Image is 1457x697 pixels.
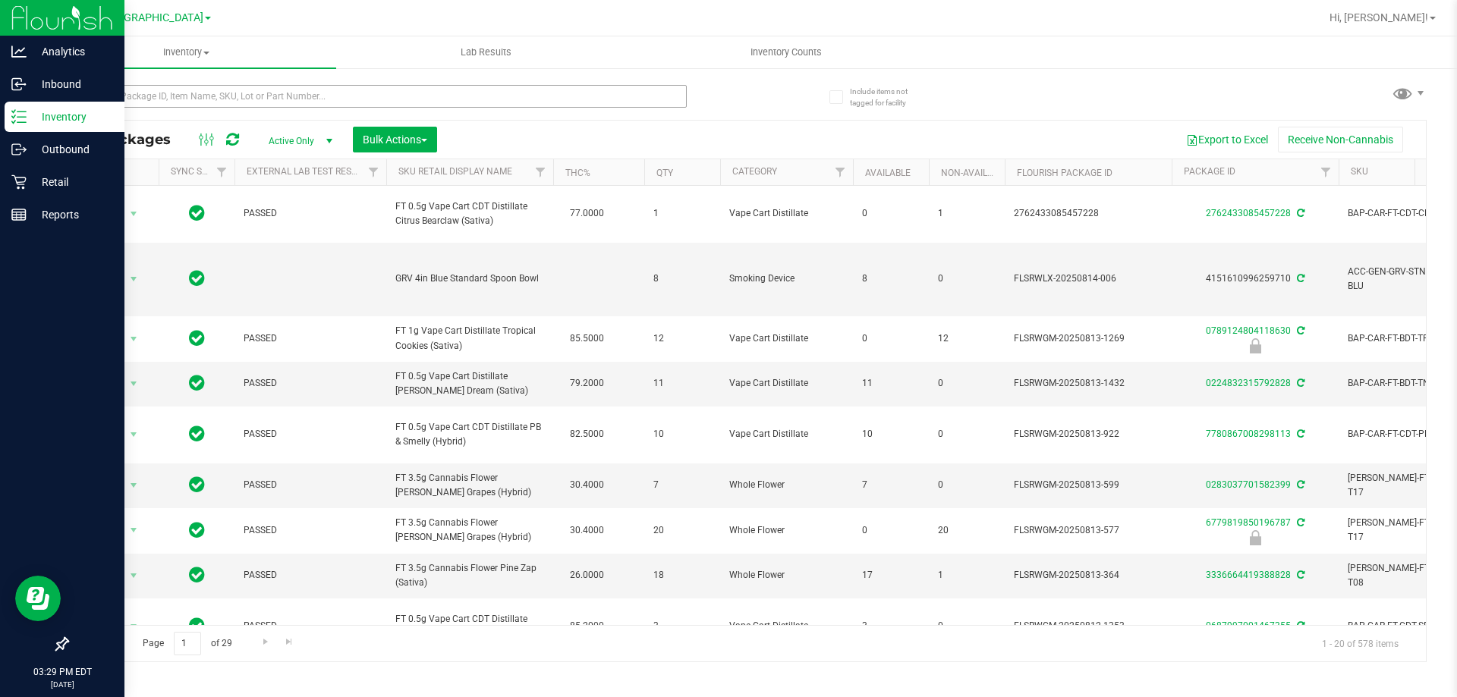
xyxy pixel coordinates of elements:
[1295,429,1304,439] span: Sync from Compliance System
[189,423,205,444] span: In Sync
[938,331,996,346] span: 12
[865,168,911,178] a: Available
[1014,568,1163,582] span: FLSRWGM-20250813-364
[1014,478,1163,492] span: FLSRWGM-20250813-599
[1184,166,1235,177] a: Package ID
[395,516,544,545] span: FT 3.5g Cannabis Flower [PERSON_NAME] Grapes (Hybrid)
[1278,127,1403,152] button: Receive Non-Cannabis
[11,174,27,190] inline-svg: Retail
[729,331,844,346] span: Vape Cart Distillate
[1176,127,1278,152] button: Export to Excel
[363,133,427,146] span: Bulk Actions
[653,478,711,492] span: 7
[653,568,711,582] span: 18
[862,427,920,441] span: 10
[1330,11,1428,24] span: Hi, [PERSON_NAME]!
[398,166,512,177] a: Sku Retail Display Name
[189,520,205,541] span: In Sync
[189,615,205,636] span: In Sync
[395,324,544,353] span: FT 1g Vape Cart Distillate Tropical Cookies (Sativa)
[729,619,844,633] span: Vape Cart Distillate
[171,166,229,177] a: Sync Status
[124,268,143,290] span: select
[1014,206,1163,221] span: 2762433085457228
[862,272,920,286] span: 8
[395,471,544,500] span: FT 3.5g Cannabis Flower [PERSON_NAME] Grapes (Hybrid)
[395,369,544,398] span: FT 0.5g Vape Cart Distillate [PERSON_NAME] Dream (Sativa)
[440,46,532,59] span: Lab Results
[189,564,205,586] span: In Sync
[36,36,336,68] a: Inventory
[244,619,377,633] span: PASSED
[124,520,143,541] span: select
[1169,338,1341,353] div: Newly Received
[938,206,996,221] span: 1
[244,478,377,492] span: PASSED
[1206,479,1291,490] a: 0283037701582399
[174,632,201,655] input: 1
[395,199,544,228] span: FT 0.5g Vape Cart CDT Distillate Citrus Bearclaw (Sativa)
[862,376,920,391] span: 11
[850,86,926,108] span: Include items not tagged for facility
[1295,479,1304,490] span: Sync from Compliance System
[636,36,936,68] a: Inventory Counts
[729,478,844,492] span: Whole Flower
[27,108,118,126] p: Inventory
[244,568,377,582] span: PASSED
[653,619,711,633] span: 3
[278,632,301,652] a: Go to the last page
[1295,517,1304,528] span: Sync from Compliance System
[189,268,205,289] span: In Sync
[353,127,437,152] button: Bulk Actions
[11,207,27,222] inline-svg: Reports
[27,206,118,224] p: Reports
[1014,523,1163,538] span: FLSRWGM-20250813-577
[27,42,118,61] p: Analytics
[124,424,143,445] span: select
[938,619,996,633] span: 0
[27,173,118,191] p: Retail
[1206,429,1291,439] a: 7780867008298113
[1014,272,1163,286] span: FLSRWLX-20250814-006
[124,475,143,496] span: select
[124,565,143,586] span: select
[1206,208,1291,218] a: 2762433085457228
[862,206,920,221] span: 0
[1295,378,1304,388] span: Sync from Compliance System
[130,632,244,655] span: Page of 29
[562,372,612,394] span: 79.2000
[189,328,205,349] span: In Sync
[653,376,711,391] span: 11
[209,159,234,185] a: Filter
[562,474,612,496] span: 30.4000
[395,272,544,286] span: GRV 4in Blue Standard Spoon Bowl
[189,372,205,394] span: In Sync
[938,478,996,492] span: 0
[862,568,920,582] span: 17
[11,142,27,157] inline-svg: Outbound
[562,520,612,542] span: 30.4000
[99,11,203,24] span: [GEOGRAPHIC_DATA]
[254,632,276,652] a: Go to the next page
[1014,376,1163,391] span: FLSRWGM-20250813-1432
[730,46,842,59] span: Inventory Counts
[729,427,844,441] span: Vape Cart Distillate
[938,568,996,582] span: 1
[7,679,118,690] p: [DATE]
[124,373,143,394] span: select
[189,474,205,495] span: In Sync
[1014,619,1163,633] span: FLSRWGM-20250812-1353
[244,523,377,538] span: PASSED
[1295,273,1304,284] span: Sync from Compliance System
[729,568,844,582] span: Whole Flower
[361,159,386,185] a: Filter
[938,523,996,538] span: 20
[1295,325,1304,336] span: Sync from Compliance System
[862,478,920,492] span: 7
[1206,325,1291,336] a: 0789124804118630
[244,331,377,346] span: PASSED
[1314,159,1339,185] a: Filter
[1206,517,1291,528] a: 6779819850196787
[1295,570,1304,580] span: Sync from Compliance System
[562,564,612,586] span: 26.0000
